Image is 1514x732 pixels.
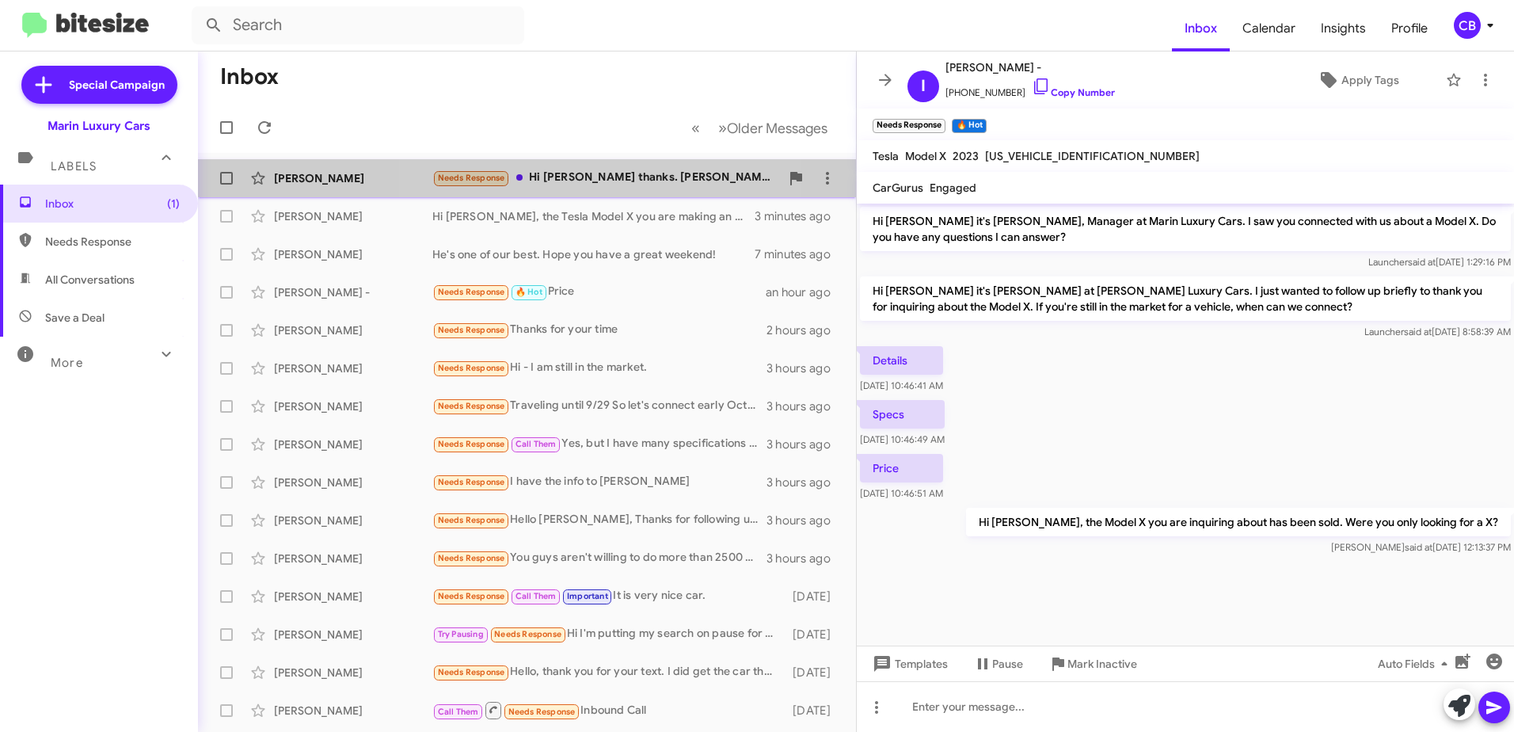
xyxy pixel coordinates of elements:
[682,112,709,144] button: Previous
[921,74,926,99] span: I
[873,149,899,163] span: Tesla
[274,208,432,224] div: [PERSON_NAME]
[766,284,843,300] div: an hour ago
[274,437,432,452] div: [PERSON_NAME]
[860,276,1511,321] p: Hi [PERSON_NAME] it's [PERSON_NAME] at [PERSON_NAME] Luxury Cars. I just wanted to follow up brie...
[1364,326,1511,337] span: Launcher [DATE] 8:58:39 AM
[860,379,943,391] span: [DATE] 10:46:41 AM
[51,356,83,370] span: More
[45,310,105,326] span: Save a Deal
[952,119,986,133] small: 🔥 Hot
[1405,541,1432,553] span: said at
[274,284,432,300] div: [PERSON_NAME] -
[167,196,180,212] span: (1)
[1067,650,1137,678] span: Mark Inactive
[438,515,505,525] span: Needs Response
[432,169,780,187] div: Hi [PERSON_NAME] thanks. [PERSON_NAME] has answered all my questions so far thanks!
[567,591,608,601] span: Important
[51,159,97,173] span: Labels
[515,439,557,449] span: Call Them
[1032,86,1115,98] a: Copy Number
[1379,6,1440,51] a: Profile
[755,246,843,262] div: 7 minutes ago
[45,234,180,250] span: Needs Response
[786,589,843,604] div: [DATE]
[786,665,843,681] div: [DATE]
[961,650,1036,678] button: Pause
[438,477,505,487] span: Needs Response
[274,513,432,528] div: [PERSON_NAME]
[438,707,479,717] span: Call Them
[432,473,767,491] div: I have the info to [PERSON_NAME]
[767,475,843,490] div: 3 hours ago
[992,650,1023,678] span: Pause
[1368,256,1511,268] span: Launcher [DATE] 1:29:16 PM
[274,170,432,186] div: [PERSON_NAME]
[767,437,843,452] div: 3 hours ago
[905,149,946,163] span: Model X
[767,322,843,338] div: 2 hours ago
[945,58,1115,77] span: [PERSON_NAME] -
[1277,66,1438,94] button: Apply Tags
[691,118,700,138] span: «
[45,272,135,288] span: All Conversations
[274,665,432,681] div: [PERSON_NAME]
[727,120,827,137] span: Older Messages
[274,551,432,566] div: [PERSON_NAME]
[1365,650,1466,678] button: Auto Fields
[860,454,943,482] p: Price
[432,663,786,681] div: Hello, thank you for your text. I did get the car that I was looking for. One minor complication ...
[767,551,843,566] div: 3 hours ago
[515,591,557,601] span: Call Them
[860,400,945,429] p: Specs
[438,629,484,639] span: Try Pausing
[494,629,561,639] span: Needs Response
[786,627,843,642] div: [DATE]
[432,587,786,605] div: It is very nice car.
[1308,6,1379,51] a: Insights
[1404,326,1432,337] span: said at
[860,487,943,499] span: [DATE] 10:46:51 AM
[786,703,843,719] div: [DATE]
[1172,6,1230,51] a: Inbox
[930,181,976,195] span: Engaged
[1408,256,1436,268] span: said at
[432,511,767,529] div: Hello [PERSON_NAME], Thanks for following up. As nice as the ipace is, it's not on our short list...
[985,149,1200,163] span: [US_VEHICLE_IDENTIFICATION_NUMBER]
[860,346,943,375] p: Details
[438,667,505,677] span: Needs Response
[432,246,755,262] div: He's one of our best. Hope you have a great weekend!
[953,149,979,163] span: 2023
[438,287,505,297] span: Needs Response
[1230,6,1308,51] a: Calendar
[438,401,505,411] span: Needs Response
[767,513,843,528] div: 3 hours ago
[220,64,279,90] h1: Inbox
[873,181,923,195] span: CarGurus
[192,6,524,44] input: Search
[274,703,432,719] div: [PERSON_NAME]
[274,627,432,642] div: [PERSON_NAME]
[857,650,961,678] button: Templates
[718,118,727,138] span: »
[274,360,432,376] div: [PERSON_NAME]
[860,433,945,445] span: [DATE] 10:46:49 AM
[873,119,945,133] small: Needs Response
[508,707,576,717] span: Needs Response
[869,650,948,678] span: Templates
[1440,12,1497,39] button: CB
[1331,541,1511,553] span: [PERSON_NAME] [DATE] 12:13:37 PM
[1341,66,1399,94] span: Apply Tags
[438,173,505,183] span: Needs Response
[683,112,837,144] nav: Page navigation example
[432,359,767,377] div: Hi - I am still in the market.
[45,196,180,212] span: Inbox
[755,208,843,224] div: 3 minutes ago
[438,591,505,601] span: Needs Response
[432,700,786,720] div: Inbound Call
[438,553,505,563] span: Needs Response
[709,112,837,144] button: Next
